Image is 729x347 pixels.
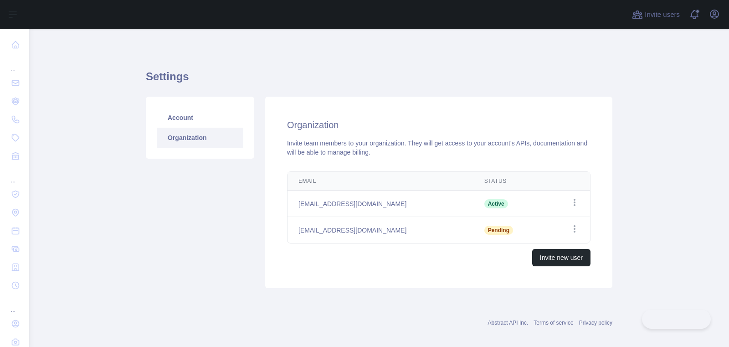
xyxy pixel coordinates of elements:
[484,226,513,235] span: Pending
[645,10,680,20] span: Invite users
[579,320,612,326] a: Privacy policy
[287,172,473,191] th: Email
[473,172,546,191] th: Status
[7,295,22,314] div: ...
[287,139,590,157] div: Invite team members to your organization. They will get access to your account's APIs, documentat...
[532,249,590,266] button: Invite new user
[157,128,243,148] a: Organization
[488,320,529,326] a: Abstract API Inc.
[287,191,473,217] td: [EMAIL_ADDRESS][DOMAIN_NAME]
[534,320,573,326] a: Terms of service
[642,310,711,329] iframe: Toggle Customer Support
[7,166,22,184] div: ...
[287,217,473,243] td: [EMAIL_ADDRESS][DOMAIN_NAME]
[484,199,508,208] span: Active
[630,7,682,22] button: Invite users
[287,119,590,131] h2: Organization
[146,69,612,91] h1: Settings
[157,108,243,128] a: Account
[7,55,22,73] div: ...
